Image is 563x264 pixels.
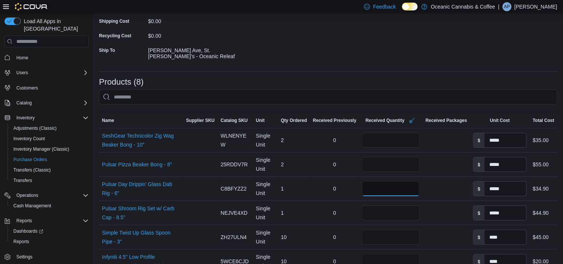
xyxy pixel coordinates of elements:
[102,131,180,149] a: SeshGear Technicolor Zig Wag Beaker Bong - 10"
[13,216,89,225] span: Reports
[10,166,54,175] a: Transfers (Classic)
[99,33,131,39] label: Recycling Cost
[99,47,115,53] label: Ship To
[13,191,89,200] span: Operations
[99,18,129,24] label: Shipping Cost
[13,167,51,173] span: Transfers (Classic)
[402,10,402,11] span: Dark Mode
[221,160,248,169] span: 25RDDV7R
[278,157,310,172] div: 2
[13,53,31,62] a: Home
[1,190,92,201] button: Operations
[10,166,89,175] span: Transfers (Classic)
[13,228,43,234] span: Dashboards
[13,136,45,142] span: Inventory Count
[10,155,89,164] span: Purchase Orders
[13,125,57,131] span: Adjustments (Classic)
[490,117,509,123] span: Unit Cost
[13,177,32,183] span: Transfers
[99,78,144,87] h3: Products (8)
[1,216,92,226] button: Reports
[253,153,278,176] div: Single Unit
[16,254,32,260] span: Settings
[13,113,89,122] span: Inventory
[253,128,278,152] div: Single Unit
[1,52,92,63] button: Home
[278,205,310,220] div: 1
[532,160,548,169] div: $55.00
[7,144,92,154] button: Inventory Manager (Classic)
[278,133,310,148] div: 2
[10,237,32,246] a: Reports
[502,2,511,11] div: Alycia Pynn
[10,227,46,236] a: Dashboards
[532,117,554,123] span: Total Cost
[1,113,92,123] button: Inventory
[10,227,89,236] span: Dashboards
[7,175,92,186] button: Transfers
[13,146,69,152] span: Inventory Manager (Classic)
[16,85,38,91] span: Customers
[15,3,48,10] img: Cova
[425,117,467,123] span: Received Packages
[102,160,172,169] a: Pulsar Pizza Beaker Bong - 8"
[10,155,50,164] a: Purchase Orders
[7,123,92,133] button: Adjustments (Classic)
[1,251,92,262] button: Settings
[1,67,92,78] button: Users
[7,154,92,165] button: Purchase Orders
[473,182,485,196] label: $
[1,98,92,108] button: Catalog
[504,2,510,11] span: AP
[10,176,35,185] a: Transfers
[16,55,28,61] span: Home
[102,228,180,246] a: Simple Twist Up Glass Spoon Pipe - 3"
[183,114,218,126] button: Supplier SKU
[7,201,92,211] button: Cash Management
[10,201,89,210] span: Cash Management
[13,68,31,77] button: Users
[498,2,499,11] p: |
[310,181,359,196] div: 0
[148,30,248,39] div: $0.00
[10,134,48,143] a: Inventory Count
[13,83,89,92] span: Customers
[13,239,29,245] span: Reports
[10,237,89,246] span: Reports
[253,225,278,249] div: Single Unit
[532,208,548,217] div: $44.90
[7,165,92,175] button: Transfers (Classic)
[13,157,47,163] span: Purchase Orders
[7,226,92,236] a: Dashboards
[221,131,250,149] span: WLNENYEW
[514,2,557,11] p: [PERSON_NAME]
[13,252,89,261] span: Settings
[102,180,180,198] a: Pulsar Day Drippin' Glass Dab Rig - 6"
[365,117,404,123] span: Received Quantity
[278,230,310,245] div: 10
[16,218,32,224] span: Reports
[256,117,265,123] span: Unit
[473,230,485,244] label: $
[148,44,248,59] div: [PERSON_NAME] Ave, St. [PERSON_NAME]’s - Oceanic Releaf
[473,133,485,147] label: $
[13,53,89,62] span: Home
[221,184,247,193] span: C8BFYZZ2
[10,124,60,133] a: Adjustments (Classic)
[310,157,359,172] div: 0
[532,184,548,193] div: $34.90
[10,145,89,154] span: Inventory Manager (Classic)
[13,98,89,107] span: Catalog
[16,115,35,121] span: Inventory
[102,204,180,222] a: Pulsar Shroom Rig Set w/ Carb Cap - 8.5"
[310,230,359,245] div: 0
[10,145,72,154] a: Inventory Manager (Classic)
[221,117,248,123] span: Catalog SKU
[13,252,35,261] a: Settings
[278,181,310,196] div: 1
[310,205,359,220] div: 0
[13,98,35,107] button: Catalog
[253,177,278,201] div: Single Unit
[402,3,418,10] input: Dark Mode
[1,82,92,93] button: Customers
